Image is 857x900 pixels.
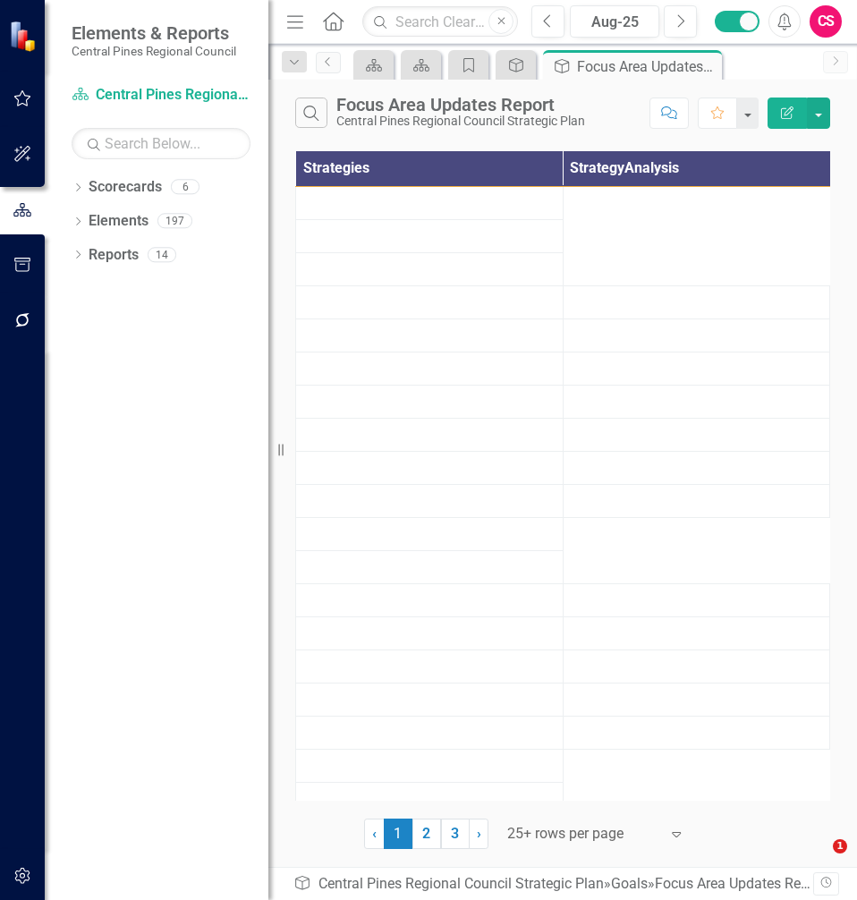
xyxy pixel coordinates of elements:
input: Search ClearPoint... [362,6,518,38]
small: Central Pines Regional Council [72,44,236,58]
a: 3 [441,819,470,849]
span: ‹ [372,825,377,842]
span: Elements & Reports [72,22,236,44]
div: Focus Area Updates Report [655,875,826,892]
a: Scorecards [89,177,162,198]
span: 1 [384,819,412,849]
div: » » [293,874,813,895]
a: Elements [89,211,148,232]
div: Focus Area Updates Report [577,55,717,78]
button: Aug-25 [570,5,659,38]
a: 2 [412,819,441,849]
div: 14 [148,247,176,262]
a: Reports [89,245,139,266]
span: 1 [833,839,847,853]
div: 6 [171,180,199,195]
input: Search Below... [72,128,250,159]
div: Aug-25 [576,12,653,33]
iframe: Intercom live chat [796,839,839,882]
div: Central Pines Regional Council Strategic Plan [336,115,585,128]
div: Focus Area Updates Report [336,95,585,115]
img: ClearPoint Strategy [9,21,40,52]
a: Central Pines Regional Council Strategic Plan [318,875,604,892]
a: Central Pines Regional Council Strategic Plan [72,85,250,106]
span: › [477,825,481,842]
div: 197 [157,214,192,229]
a: Goals [611,875,648,892]
button: CS [810,5,842,38]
